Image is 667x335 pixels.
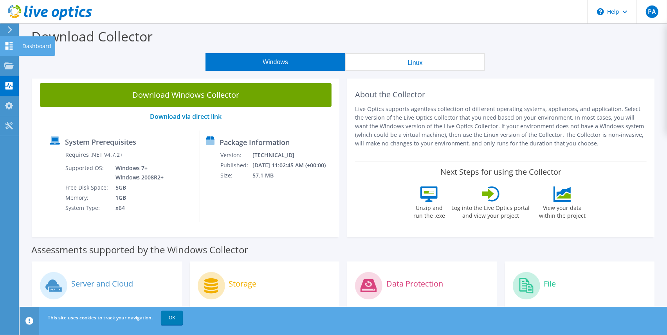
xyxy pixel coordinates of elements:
[110,163,165,183] td: Windows 7+ Windows 2008R2+
[206,53,345,71] button: Windows
[220,150,252,160] td: Version:
[534,202,591,220] label: View your data within the project
[355,105,647,148] p: Live Optics supports agentless collection of different operating systems, appliances, and applica...
[252,160,336,170] td: [DATE] 11:02:45 AM (+00:00)
[646,5,658,18] span: PA
[161,311,183,325] a: OK
[220,138,290,146] label: Package Information
[229,280,257,288] label: Storage
[65,193,110,203] td: Memory:
[220,170,252,181] td: Size:
[65,163,110,183] td: Supported OS:
[110,183,165,193] td: 5GB
[440,167,561,177] label: Next Steps for using the Collector
[252,150,336,160] td: [TECHNICAL_ID]
[18,36,55,56] div: Dashboard
[597,8,604,15] svg: \n
[31,246,248,254] label: Assessments supported by the Windows Collector
[544,280,556,288] label: File
[150,112,222,121] a: Download via direct link
[345,53,485,71] button: Linux
[220,160,252,170] td: Published:
[40,83,332,107] a: Download Windows Collector
[110,193,165,203] td: 1GB
[110,203,165,213] td: x64
[48,314,153,321] span: This site uses cookies to track your navigation.
[355,90,647,99] h2: About the Collector
[31,27,153,45] label: Download Collector
[65,138,136,146] label: System Prerequisites
[65,183,110,193] td: Free Disk Space:
[71,280,133,288] label: Server and Cloud
[386,280,443,288] label: Data Protection
[451,202,530,220] label: Log into the Live Optics portal and view your project
[252,170,336,181] td: 57.1 MB
[65,151,123,159] label: Requires .NET V4.7.2+
[411,202,447,220] label: Unzip and run the .exe
[65,203,110,213] td: System Type:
